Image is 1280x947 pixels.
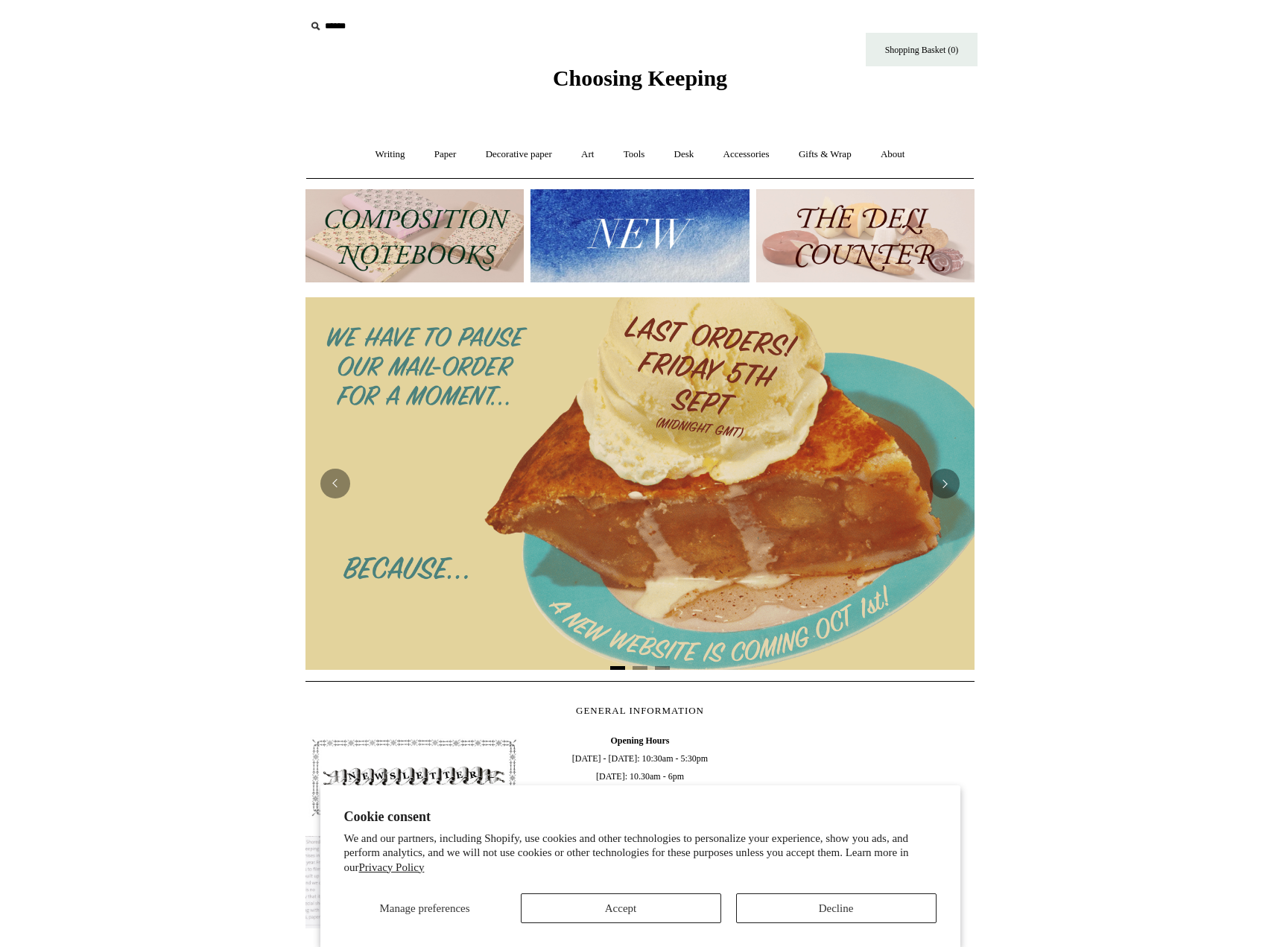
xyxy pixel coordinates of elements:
a: Privacy Policy [359,861,425,873]
img: pf-4db91bb9--1305-Newsletter-Button_1200x.jpg [305,732,522,824]
span: Manage preferences [379,902,469,914]
img: pf-635a2b01-aa89-4342-bbcd-4371b60f588c--In-the-press-Button_1200x.jpg [305,836,522,928]
button: Page 1 [610,666,625,670]
a: Shopping Basket (0) [866,33,978,66]
p: We and our partners, including Shopify, use cookies and other technologies to personalize your ex... [344,832,937,875]
a: Tools [610,135,659,174]
a: About [867,135,919,174]
a: Gifts & Wrap [785,135,865,174]
h2: Cookie consent [344,809,937,825]
a: Choosing Keeping [553,77,727,88]
button: Page 2 [633,666,647,670]
a: Accessories [710,135,783,174]
a: Desk [661,135,708,174]
button: Accept [521,893,721,923]
a: Writing [362,135,419,174]
button: Decline [736,893,937,923]
img: New.jpg__PID:f73bdf93-380a-4a35-bcfe-7823039498e1 [530,189,749,282]
img: The Deli Counter [756,189,975,282]
img: 2025 New Website coming soon.png__PID:95e867f5-3b87-426e-97a5-a534fe0a3431 [305,297,975,670]
a: Art [568,135,607,174]
b: Opening Hours [610,735,669,746]
button: Previous [320,469,350,498]
span: Choosing Keeping [553,66,727,90]
a: Decorative paper [472,135,565,174]
button: Page 3 [655,666,670,670]
a: Paper [421,135,470,174]
button: Manage preferences [344,893,506,923]
img: 202302 Composition ledgers.jpg__PID:69722ee6-fa44-49dd-a067-31375e5d54ec [305,189,524,282]
span: [DATE] - [DATE]: 10:30am - 5:30pm [DATE]: 10.30am - 6pm [DATE]: 11.30am - 5.30pm 020 7613 3842 [532,732,748,875]
span: GENERAL INFORMATION [576,705,704,716]
button: Next [930,469,960,498]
